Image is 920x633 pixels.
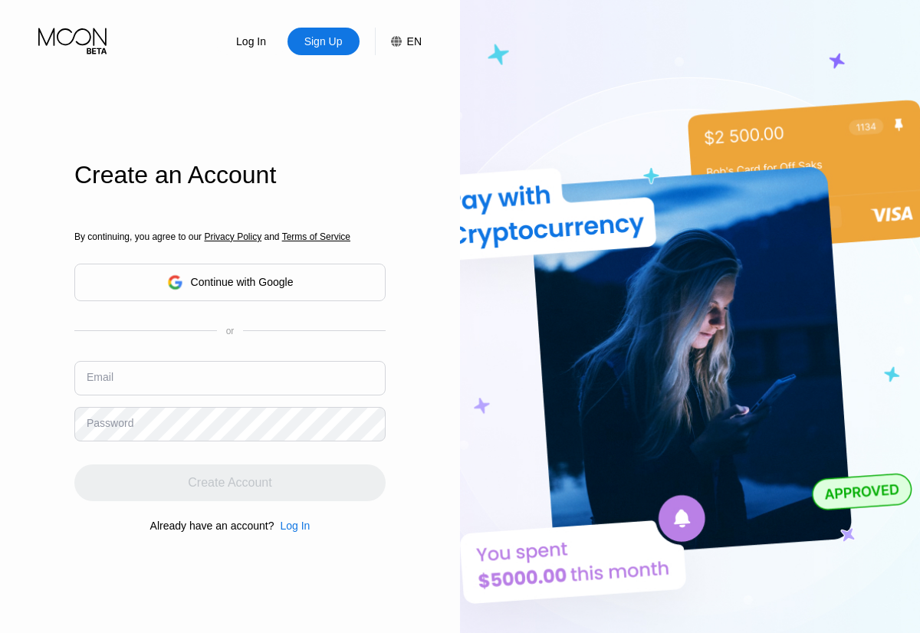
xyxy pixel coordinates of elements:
[74,231,386,242] div: By continuing, you agree to our
[226,326,235,336] div: or
[204,231,261,242] span: Privacy Policy
[261,231,282,242] span: and
[74,264,386,301] div: Continue with Google
[191,276,294,288] div: Continue with Google
[287,28,360,55] div: Sign Up
[282,231,350,242] span: Terms of Service
[274,520,310,532] div: Log In
[235,34,268,49] div: Log In
[87,417,133,429] div: Password
[87,371,113,383] div: Email
[407,35,422,48] div: EN
[215,28,287,55] div: Log In
[303,34,344,49] div: Sign Up
[375,28,422,55] div: EN
[280,520,310,532] div: Log In
[150,520,274,532] div: Already have an account?
[74,161,386,189] div: Create an Account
